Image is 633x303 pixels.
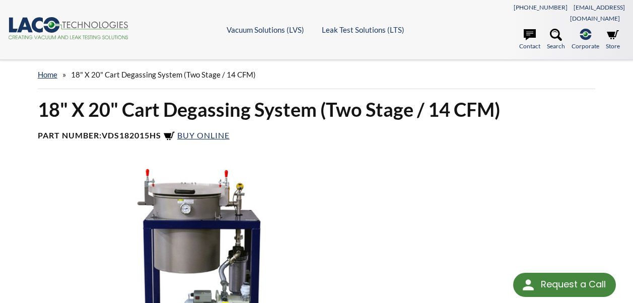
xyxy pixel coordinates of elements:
span: Corporate [572,41,599,51]
a: Leak Test Solutions (LTS) [322,25,404,34]
div: » [38,60,595,89]
img: round button [520,277,536,293]
span: 18" X 20" Cart Degassing System (Two Stage / 14 CFM) [71,70,256,79]
a: home [38,70,57,79]
b: VDS182015HS [102,130,161,140]
span: Buy Online [177,130,230,140]
h1: 18" X 20" Cart Degassing System (Two Stage / 14 CFM) [38,97,595,122]
a: [PHONE_NUMBER] [514,4,568,11]
a: Buy Online [163,130,230,140]
h4: Part Number: [38,130,595,142]
a: Vacuum Solutions (LVS) [227,25,304,34]
a: Contact [519,29,540,51]
a: [EMAIL_ADDRESS][DOMAIN_NAME] [570,4,625,22]
a: Store [606,29,620,51]
a: Search [547,29,565,51]
div: Request a Call [541,273,606,296]
div: Request a Call [513,273,616,297]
